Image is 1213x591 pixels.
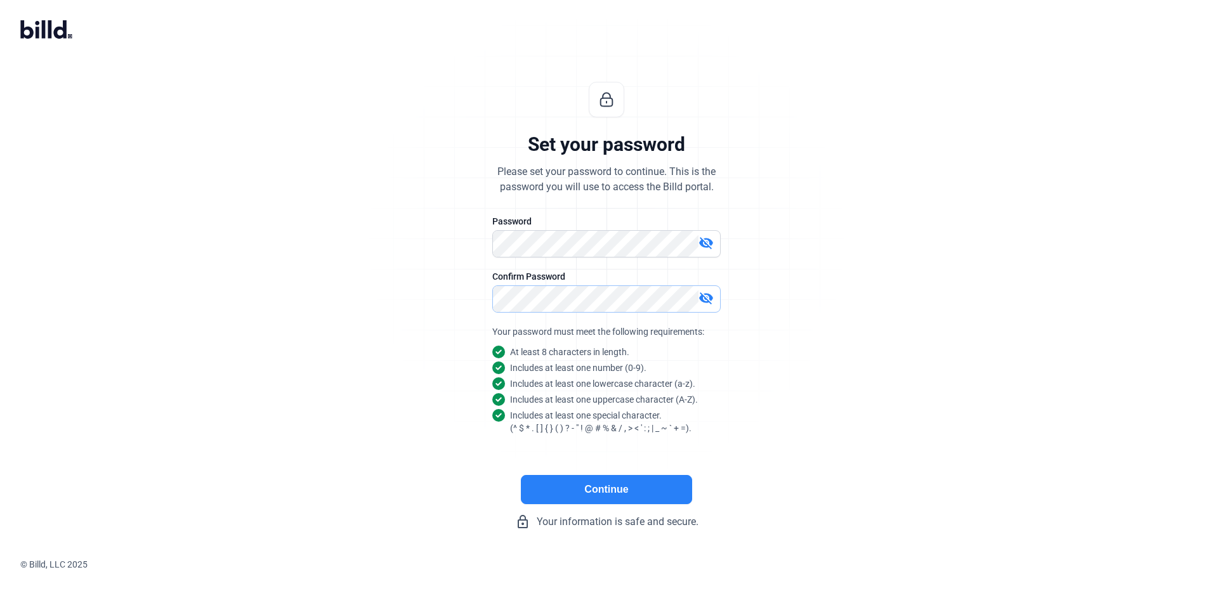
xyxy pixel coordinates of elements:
[510,393,698,406] snap: Includes at least one uppercase character (A-Z).
[497,164,716,195] div: Please set your password to continue. This is the password you will use to access the Billd portal.
[492,270,721,283] div: Confirm Password
[510,346,629,358] snap: At least 8 characters in length.
[510,361,646,374] snap: Includes at least one number (0-9).
[510,409,692,434] snap: Includes at least one special character. (^ $ * . [ ] { } ( ) ? - " ! @ # % & / , > < ' : ; | _ ~...
[492,215,721,228] div: Password
[492,325,721,338] div: Your password must meet the following requirements:
[528,133,685,157] div: Set your password
[515,514,530,529] mat-icon: lock_outline
[416,514,797,529] div: Your information is safe and secure.
[20,558,1213,571] div: © Billd, LLC 2025
[510,377,695,390] snap: Includes at least one lowercase character (a-z).
[521,475,692,504] button: Continue
[698,290,714,306] mat-icon: visibility_off
[698,235,714,250] mat-icon: visibility_off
